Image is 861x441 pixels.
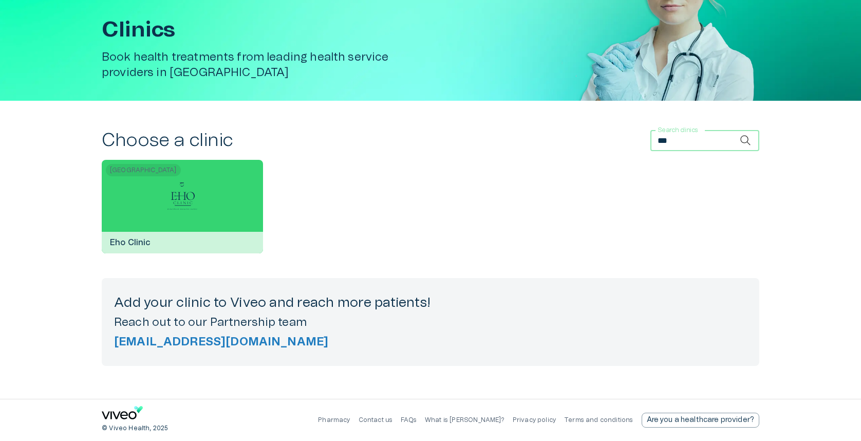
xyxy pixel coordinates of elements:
[102,130,233,152] h2: Choose a clinic
[642,413,760,428] div: Are you a healthcare provider?
[160,180,204,211] img: Eho Clinic logo
[102,50,435,80] h5: Book health treatments from leading health service providers in [GEOGRAPHIC_DATA]
[564,417,633,423] a: Terms and conditions
[425,416,504,425] p: What is [PERSON_NAME]?
[114,335,747,350] a: Send partnership email to viveo
[102,229,159,256] h6: Eho Clinic
[359,416,393,425] p: Contact us
[658,126,699,135] label: Search clinics
[102,424,168,433] p: © Viveo Health, 2025
[106,164,181,176] span: [GEOGRAPHIC_DATA]
[102,18,435,42] h1: Clinics
[647,415,755,426] p: Are you a healthcare provider?
[318,417,350,423] a: Pharmacy
[642,413,760,428] a: Send email to partnership request to viveo
[114,315,747,330] h5: Reach out to our Partnership team
[102,406,143,423] a: Navigate to home page
[401,417,417,423] a: FAQs
[102,160,263,253] a: [GEOGRAPHIC_DATA]Eho Clinic logoEho Clinic
[114,295,747,311] h4: Add your clinic to Viveo and reach more patients!
[114,335,747,350] h5: [EMAIL_ADDRESS][DOMAIN_NAME]
[513,417,556,423] a: Privacy policy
